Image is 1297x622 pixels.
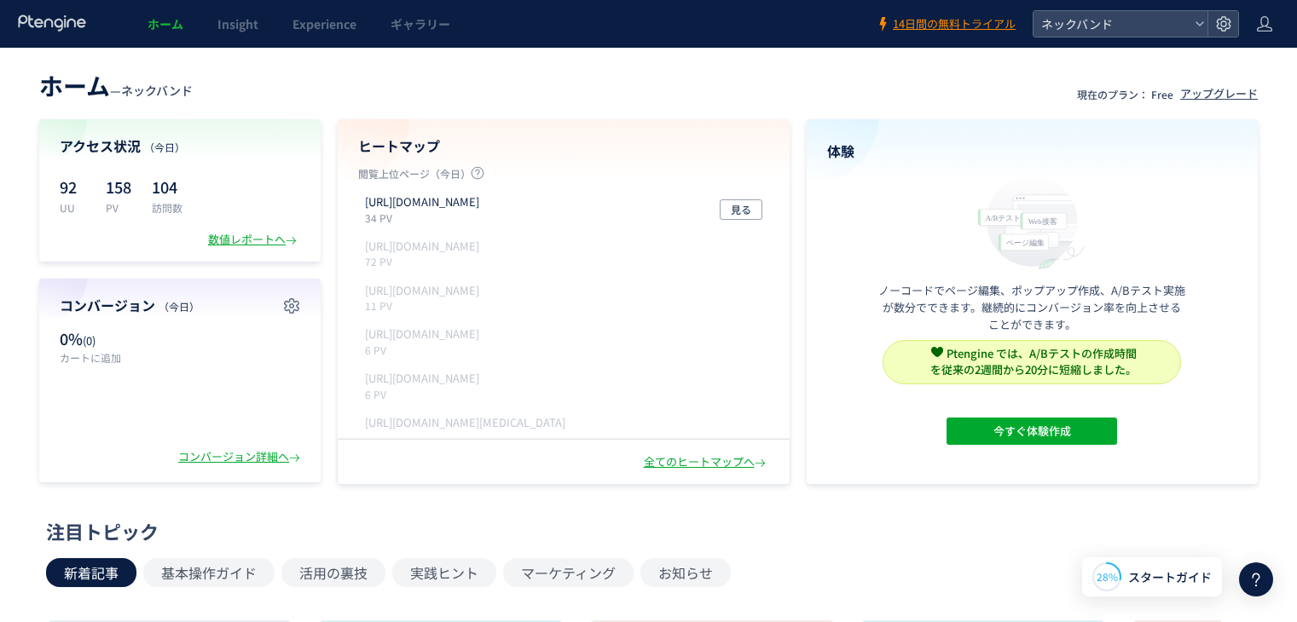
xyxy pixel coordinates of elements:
span: 見る [731,199,751,220]
span: Ptengine では、A/Bテストの作成時間 を従来の2週間から20分に短縮しました。 [930,345,1137,377]
p: https://pet-med.jp [365,194,479,210]
span: 今すぐ体験作成 [993,418,1071,445]
p: 現在のプラン： Free [1077,87,1173,101]
h4: コンバージョン [60,296,300,315]
p: 6 PV [365,387,486,401]
button: 新着記事 [46,558,136,587]
p: https://pet-med.jp/blogs/media/dog-bath-frequency [365,326,479,343]
p: カートに追加 [60,350,171,365]
p: 34 PV [365,210,486,225]
p: https://pet-med.jp/products/accapi_x_sozo_eqt [365,283,479,299]
span: ネックバンド [121,82,193,99]
div: アップグレード [1180,86,1258,102]
button: 活用の裏技 [281,558,385,587]
span: （今日） [144,140,185,154]
p: https://pet-med.jp/blogs/media/old-dog-bedridden [365,415,565,431]
span: ホーム [148,15,183,32]
button: お知らせ [640,558,731,587]
div: 数値レポートへ [208,232,300,248]
span: ホーム [39,68,110,102]
div: 注目トピック [46,518,1242,544]
p: 訪問数 [152,200,182,215]
a: 14日間の無料トライアル [876,16,1016,32]
button: 今すぐ体験作成 [947,418,1117,445]
span: Insight [217,15,258,32]
span: 28% [1097,569,1118,584]
p: 104 [152,173,182,200]
span: Experience [292,15,356,32]
h4: ヒートマップ [358,136,769,156]
button: 基本操作ガイド [143,558,275,587]
span: 14日間の無料トライアル [893,16,1016,32]
p: 5 PV [365,430,572,445]
p: https://pet-med.jp/blogs/media/dog-sleep-at-your-feet [365,239,479,255]
p: ノーコードでページ編集、ポップアップ作成、A/Bテスト実施が数分でできます。継続的にコンバージョン率を向上させることができます。 [878,282,1185,333]
p: 11 PV [365,298,486,313]
span: ギャラリー [391,15,450,32]
span: ネックバンド [1036,11,1188,37]
p: PV [106,200,131,215]
p: 92 [60,173,85,200]
h4: 体験 [827,141,1238,161]
p: UU [60,200,85,215]
div: 全てのヒートマップへ [644,454,769,470]
span: (0) [83,332,96,348]
button: 実践ヒント [392,558,496,587]
button: マーケティング [503,558,634,587]
div: コンバージョン詳細へ [178,449,304,465]
div: — [39,68,193,102]
span: （今日） [159,299,200,314]
p: 72 PV [365,254,486,268]
p: 0% [60,328,171,350]
p: https://pet-med.jp/blogs/media/old_dog_toilet [365,371,479,387]
img: home_experience_onbo_jp-C5-EgdA0.svg [970,171,1094,271]
span: スタートガイド [1128,568,1212,586]
p: 158 [106,173,131,200]
p: 閲覧上位ページ（今日） [358,166,769,187]
button: 見る [720,199,762,220]
h4: アクセス状況 [60,136,300,156]
img: svg+xml,%3c [931,346,943,358]
p: 6 PV [365,343,486,357]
